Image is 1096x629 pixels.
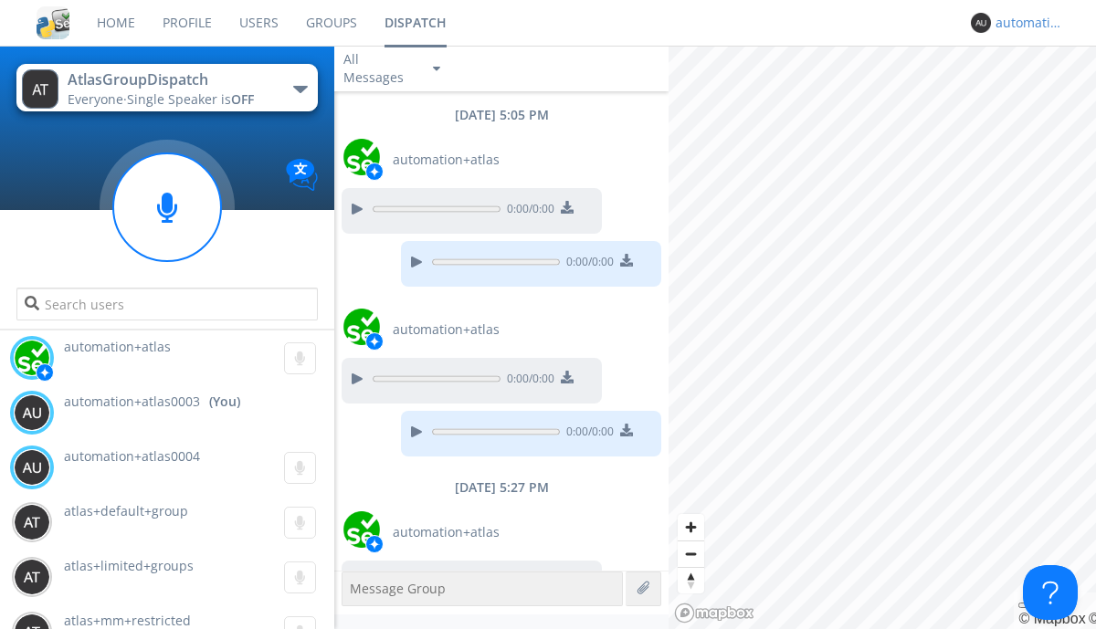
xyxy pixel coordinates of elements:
[433,67,440,71] img: caret-down-sm.svg
[64,447,200,465] span: automation+atlas0004
[620,424,633,436] img: download media button
[22,69,58,109] img: 373638.png
[334,478,669,497] div: [DATE] 5:27 PM
[393,523,500,541] span: automation+atlas
[393,320,500,339] span: automation+atlas
[1018,603,1033,608] button: Toggle attribution
[620,254,633,267] img: download media button
[231,90,254,108] span: OFF
[343,309,380,345] img: d2d01cd9b4174d08988066c6d424eccd
[678,514,704,540] button: Zoom in
[68,90,273,109] div: Everyone ·
[286,159,318,191] img: Translation enabled
[14,559,50,595] img: 373638.png
[971,13,991,33] img: 373638.png
[334,106,669,124] div: [DATE] 5:05 PM
[560,254,614,274] span: 0:00 / 0:00
[678,568,704,593] span: Reset bearing to north
[64,612,191,629] span: atlas+mm+restricted
[16,288,317,320] input: Search users
[678,541,704,567] span: Zoom out
[14,449,50,486] img: 373638.png
[209,393,240,411] div: (You)
[674,603,754,624] a: Mapbox logo
[343,511,380,548] img: d2d01cd9b4174d08988066c6d424eccd
[14,394,50,431] img: 373638.png
[64,393,200,411] span: automation+atlas0003
[1018,611,1085,626] a: Mapbox
[678,567,704,593] button: Reset bearing to north
[16,64,317,111] button: AtlasGroupDispatchEveryone·Single Speaker isOFF
[678,540,704,567] button: Zoom out
[996,14,1064,32] div: automation+atlas0003
[501,201,554,221] span: 0:00 / 0:00
[68,69,273,90] div: AtlasGroupDispatch
[393,151,500,169] span: automation+atlas
[64,502,188,519] span: atlas+default+group
[343,50,416,87] div: All Messages
[127,90,254,108] span: Single Speaker is
[64,338,171,355] span: automation+atlas
[14,340,50,376] img: d2d01cd9b4174d08988066c6d424eccd
[560,424,614,444] span: 0:00 / 0:00
[561,201,574,214] img: download media button
[501,371,554,391] span: 0:00 / 0:00
[561,371,574,383] img: download media button
[37,6,69,39] img: cddb5a64eb264b2086981ab96f4c1ba7
[1023,565,1078,620] iframe: Toggle Customer Support
[343,139,380,175] img: d2d01cd9b4174d08988066c6d424eccd
[64,557,194,574] span: atlas+limited+groups
[14,504,50,540] img: 373638.png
